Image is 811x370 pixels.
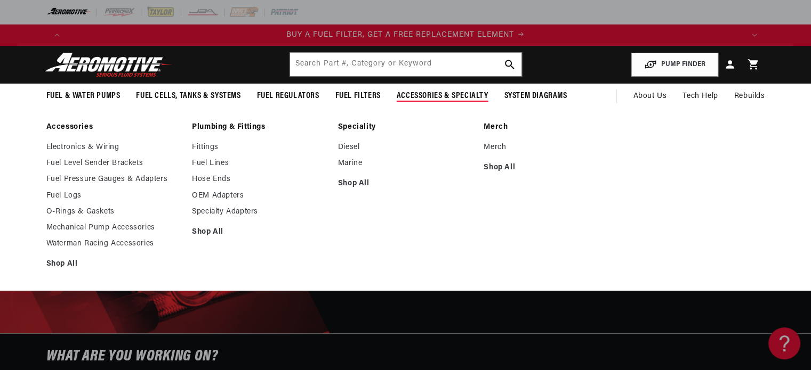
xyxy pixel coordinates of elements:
[338,143,473,152] a: Diesel
[734,91,765,102] span: Rebuilds
[327,84,389,109] summary: Fuel Filters
[20,24,792,46] slideshow-component: Translation missing: en.sections.announcements.announcement_bar
[338,122,473,132] a: Speciality
[192,207,327,217] a: Specialty Adapters
[484,143,619,152] a: Merch
[633,92,667,100] span: About Us
[192,191,327,201] a: OEM Adapters
[726,84,773,109] summary: Rebuilds
[192,227,327,237] a: Shop All
[257,91,319,102] span: Fuel Regulators
[625,84,675,109] a: About Us
[46,159,182,168] a: Fuel Level Sender Brackets
[484,122,619,132] a: Merch
[192,175,327,184] a: Hose Ends
[46,175,182,184] a: Fuel Pressure Gauges & Adapters
[286,31,514,39] span: BUY A FUEL FILTER, GET A FREE REPLACEMENT ELEMENT
[338,159,473,168] a: Marine
[46,259,182,269] a: Shop All
[338,179,473,188] a: Shop All
[192,122,327,132] a: Plumbing & Fittings
[631,53,718,77] button: PUMP FINDER
[46,191,182,201] a: Fuel Logs
[46,122,182,132] a: Accessories
[128,84,248,109] summary: Fuel Cells, Tanks & Systems
[136,91,240,102] span: Fuel Cells, Tanks & Systems
[192,159,327,168] a: Fuel Lines
[682,91,718,102] span: Tech Help
[46,24,68,46] button: Translation missing: en.sections.announcements.previous_announcement
[192,143,327,152] a: Fittings
[397,91,488,102] span: Accessories & Specialty
[498,53,521,76] button: search button
[46,207,182,217] a: O-Rings & Gaskets
[68,29,744,41] div: 2 of 4
[675,84,726,109] summary: Tech Help
[249,84,327,109] summary: Fuel Regulators
[290,53,521,76] input: Search by Part Number, Category or Keyword
[389,84,496,109] summary: Accessories & Specialty
[68,29,744,41] a: BUY A FUEL FILTER, GET A FREE REPLACEMENT ELEMENT
[744,24,765,46] button: Translation missing: en.sections.announcements.next_announcement
[42,52,175,77] img: Aeromotive
[484,163,619,172] a: Shop All
[46,143,182,152] a: Electronics & Wiring
[46,239,182,249] a: Waterman Racing Accessories
[504,91,567,102] span: System Diagrams
[335,91,381,102] span: Fuel Filters
[46,223,182,233] a: Mechanical Pump Accessories
[46,91,121,102] span: Fuel & Water Pumps
[38,84,129,109] summary: Fuel & Water Pumps
[496,84,575,109] summary: System Diagrams
[68,29,744,41] div: Announcement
